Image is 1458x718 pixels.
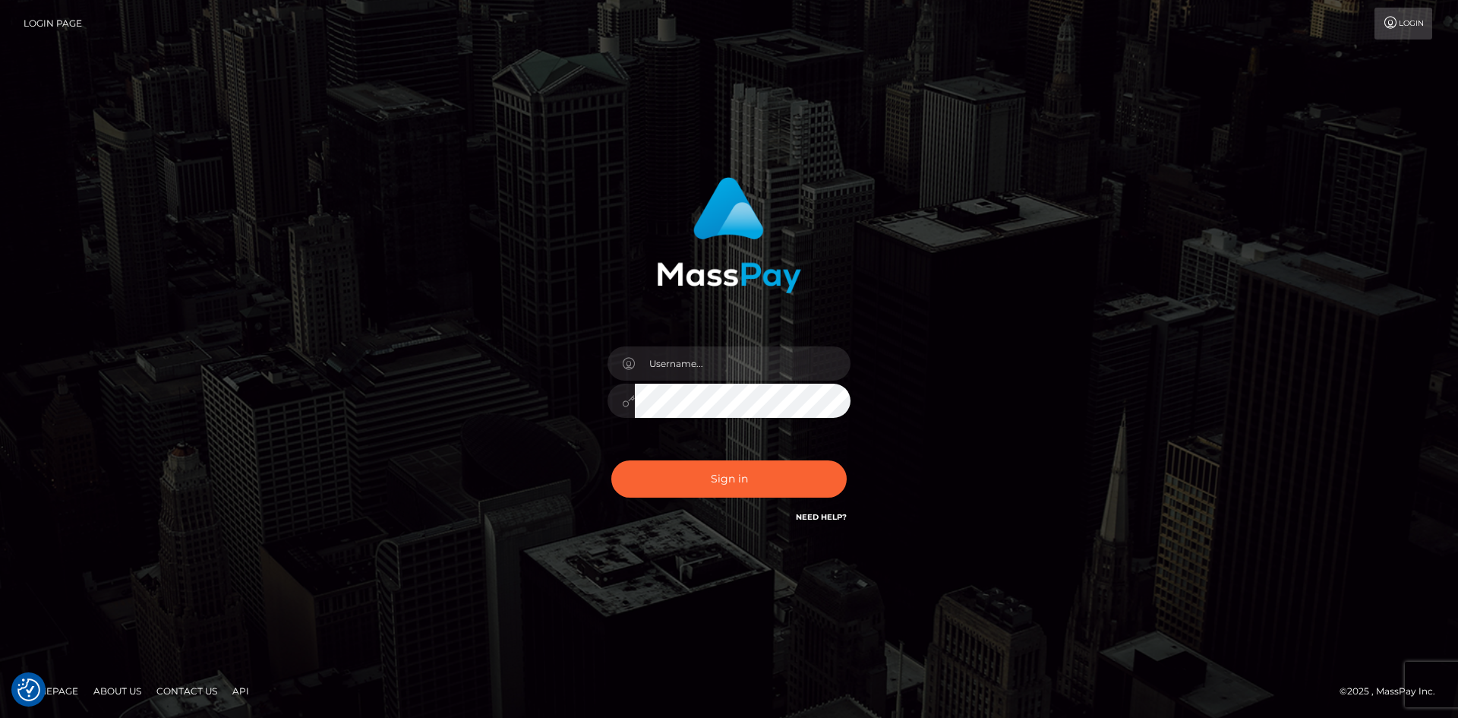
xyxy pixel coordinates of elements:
[226,679,255,703] a: API
[796,512,847,522] a: Need Help?
[1340,683,1447,700] div: © 2025 , MassPay Inc.
[24,8,82,40] a: Login Page
[17,678,40,701] img: Revisit consent button
[635,346,850,381] input: Username...
[87,679,147,703] a: About Us
[611,460,847,498] button: Sign in
[657,177,801,293] img: MassPay Login
[150,679,223,703] a: Contact Us
[17,678,40,701] button: Consent Preferences
[1374,8,1432,40] a: Login
[17,679,84,703] a: Homepage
